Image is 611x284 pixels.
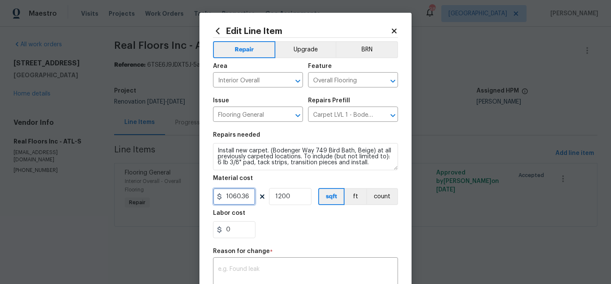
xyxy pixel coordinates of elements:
[292,75,304,87] button: Open
[387,75,399,87] button: Open
[213,41,275,58] button: Repair
[213,26,390,36] h2: Edit Line Item
[213,98,229,104] h5: Issue
[366,188,398,205] button: count
[213,210,245,216] h5: Labor cost
[275,41,336,58] button: Upgrade
[292,110,304,121] button: Open
[318,188,345,205] button: sqft
[213,248,270,254] h5: Reason for change
[308,98,350,104] h5: Repairs Prefill
[345,188,366,205] button: ft
[308,63,332,69] h5: Feature
[213,143,398,170] textarea: Install new carpet. (Bodenger Way 749 Bird Bath, Beige) at all previously carpeted locations. To ...
[213,132,260,138] h5: Repairs needed
[387,110,399,121] button: Open
[213,175,253,181] h5: Material cost
[336,41,398,58] button: BRN
[213,63,227,69] h5: Area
